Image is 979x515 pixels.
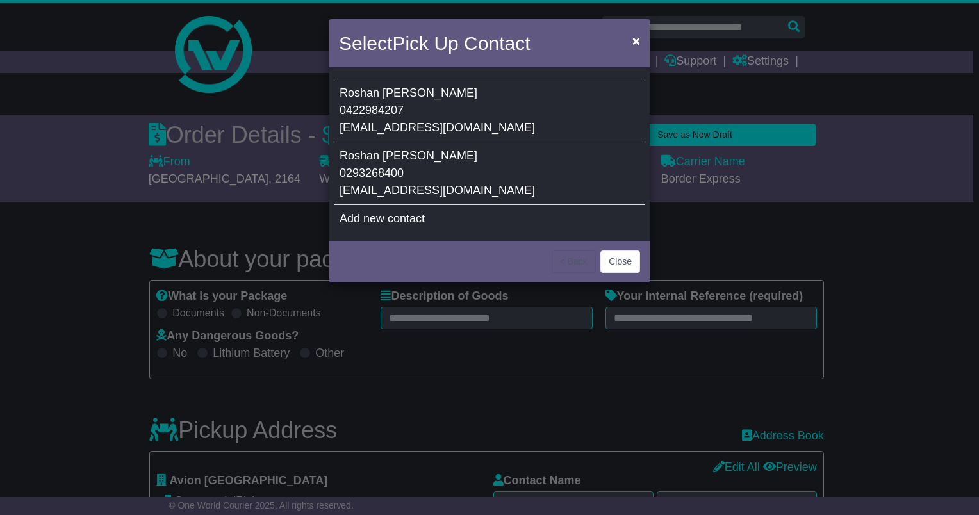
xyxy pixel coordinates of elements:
span: 0293268400 [340,167,404,179]
span: Pick Up [392,33,458,54]
button: Close [626,28,646,54]
span: Contact [464,33,530,54]
span: [EMAIL_ADDRESS][DOMAIN_NAME] [340,121,535,134]
span: [PERSON_NAME] [383,149,477,162]
span: Add new contact [340,212,425,225]
button: < Back [552,250,596,273]
span: × [632,33,640,48]
span: Roshan [340,149,379,162]
span: [EMAIL_ADDRESS][DOMAIN_NAME] [340,184,535,197]
span: [PERSON_NAME] [383,86,477,99]
button: Close [600,250,640,273]
h4: Select [339,29,530,58]
span: Roshan [340,86,379,99]
span: 0422984207 [340,104,404,117]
